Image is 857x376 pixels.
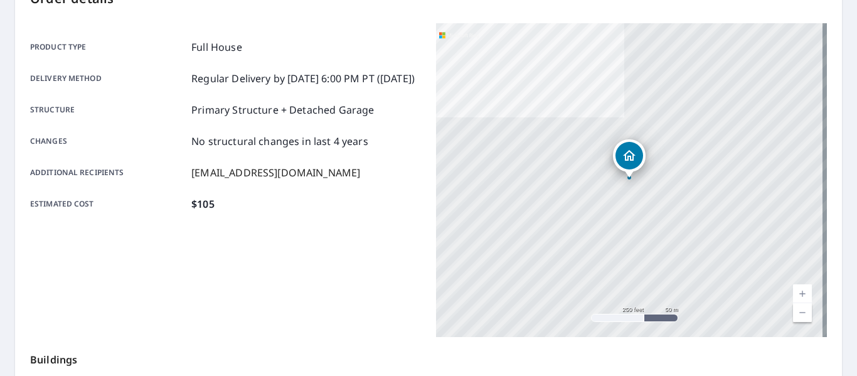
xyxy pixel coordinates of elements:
[30,40,186,55] p: Product type
[191,40,242,55] p: Full House
[30,71,186,86] p: Delivery method
[191,196,215,212] p: $105
[613,139,646,178] div: Dropped pin, building 1, Residential property, 2027 Winged Foot Ct Reston, VA 20191
[793,303,812,322] a: Current Level 17, Zoom Out
[191,165,360,180] p: [EMAIL_ADDRESS][DOMAIN_NAME]
[191,102,374,117] p: Primary Structure + Detached Garage
[30,196,186,212] p: Estimated cost
[30,102,186,117] p: Structure
[793,284,812,303] a: Current Level 17, Zoom In
[30,165,186,180] p: Additional recipients
[191,71,415,86] p: Regular Delivery by [DATE] 6:00 PM PT ([DATE])
[30,134,186,149] p: Changes
[191,134,368,149] p: No structural changes in last 4 years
